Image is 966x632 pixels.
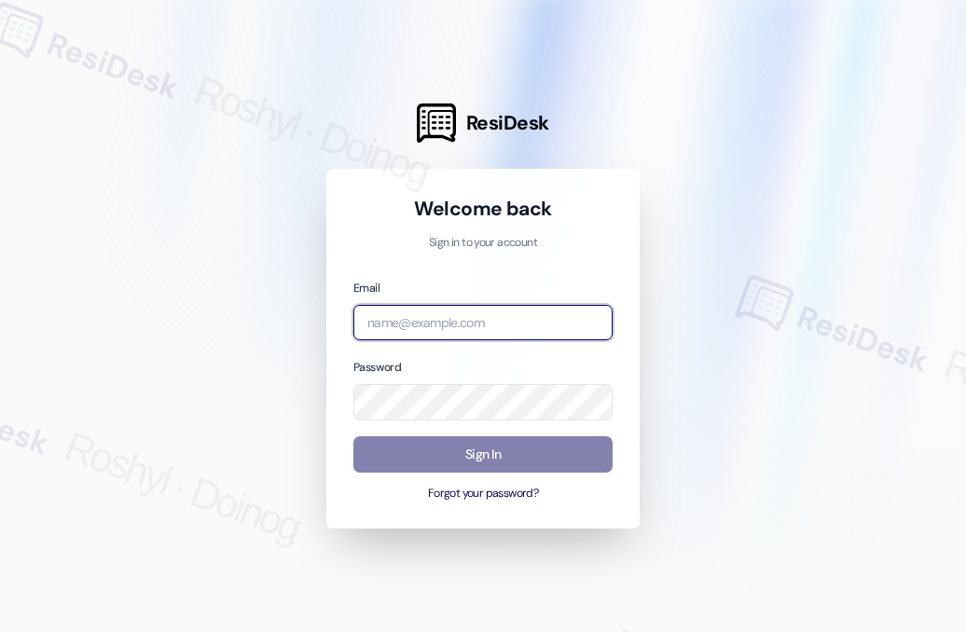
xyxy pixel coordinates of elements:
[466,110,549,136] span: ResiDesk
[353,235,613,252] p: Sign in to your account
[353,281,379,295] label: Email
[353,436,613,473] button: Sign In
[353,486,613,502] button: Forgot your password?
[417,103,456,143] img: ResiDesk Logo
[353,360,401,375] label: Password
[353,305,613,341] input: name@example.com
[353,196,613,222] h1: Welcome back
